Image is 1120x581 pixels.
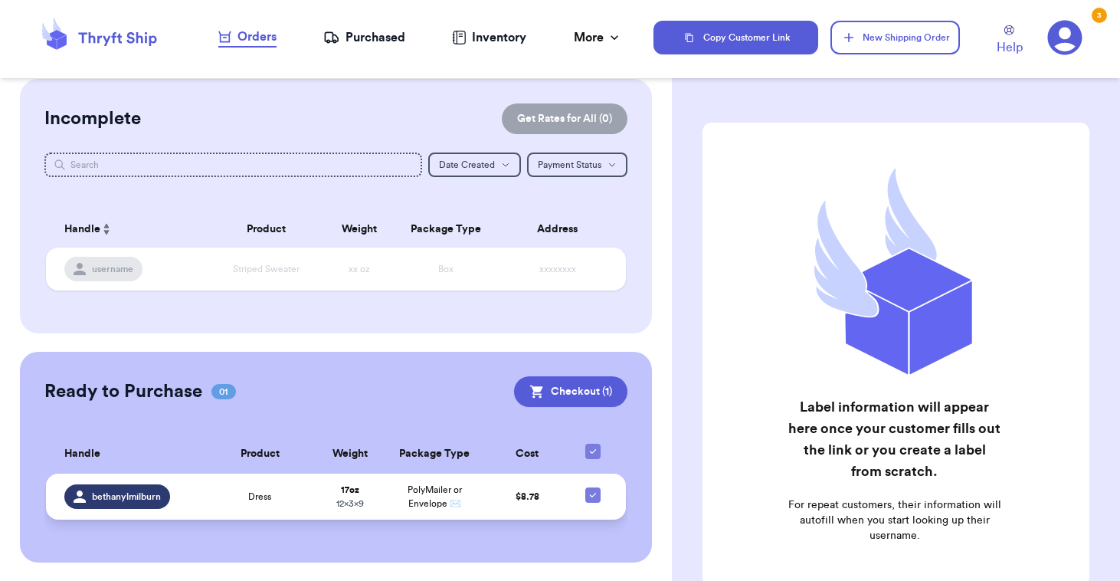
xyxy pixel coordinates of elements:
[233,264,300,274] span: Striped Sweater
[64,222,100,238] span: Handle
[44,107,141,131] h2: Incomplete
[514,376,627,407] button: Checkout (1)
[394,211,498,248] th: Package Type
[438,264,454,274] span: Box
[997,25,1023,57] a: Help
[502,103,627,134] button: Get Rates for All (0)
[452,28,526,47] a: Inventory
[830,21,959,54] button: New Shipping Order
[248,491,271,503] span: Dress
[574,28,622,47] div: More
[485,435,569,474] th: Cost
[1047,20,1082,55] a: 3
[997,38,1023,57] span: Help
[539,264,576,274] span: xxxxxxxx
[498,211,625,248] th: Address
[100,220,113,238] button: Sort ascending
[44,153,422,177] input: Search
[208,211,324,248] th: Product
[408,485,462,508] span: PolyMailer or Envelope ✉️
[1092,8,1107,23] div: 3
[653,21,819,54] button: Copy Customer Link
[218,28,277,48] a: Orders
[428,153,521,177] button: Date Created
[349,264,370,274] span: xx oz
[64,446,100,462] span: Handle
[341,485,359,494] strong: 17 oz
[316,435,384,474] th: Weight
[384,435,485,474] th: Package Type
[336,499,364,508] span: 12 x 3 x 9
[204,435,316,474] th: Product
[211,384,236,399] span: 01
[324,211,394,248] th: Weight
[787,396,1002,482] h2: Label information will appear here once your customer fills out the link or you create a label fr...
[516,492,539,501] span: $ 8.78
[44,379,202,404] h2: Ready to Purchase
[323,28,405,47] a: Purchased
[538,160,601,169] span: Payment Status
[439,160,495,169] span: Date Created
[218,28,277,46] div: Orders
[787,497,1002,543] p: For repeat customers, their information will autofill when you start looking up their username.
[92,263,133,275] span: username
[92,491,161,503] span: bethanylmilburn
[527,153,627,177] button: Payment Status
